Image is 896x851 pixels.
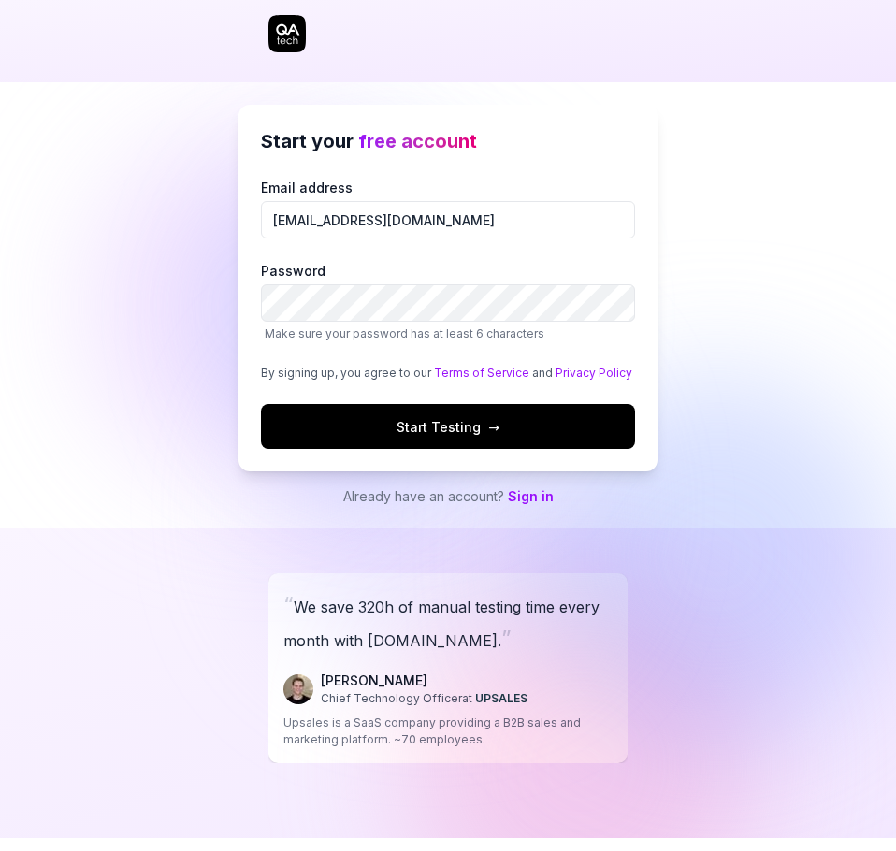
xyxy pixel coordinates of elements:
h2: Start your [261,127,635,155]
img: Fredrik Seidl [283,674,313,704]
span: “ [283,591,294,618]
p: We save 320h of manual testing time every month with [DOMAIN_NAME]. [283,588,613,656]
a: Terms of Service [434,366,529,380]
span: Make sure your password has at least 6 characters [265,326,544,340]
input: PasswordMake sure your password has at least 6 characters [261,284,635,322]
p: Chief Technology Officer at [321,690,527,707]
input: Email address [261,201,635,238]
span: Start Testing [397,417,499,437]
span: UPSALES [475,691,527,705]
button: Start Testing→ [261,404,635,449]
a: Sign in [508,488,554,504]
span: free account [358,130,477,152]
label: Password [261,261,635,342]
label: Email address [261,178,635,238]
span: ” [501,625,512,652]
span: → [488,417,499,437]
a: Privacy Policy [556,366,632,380]
div: By signing up, you agree to our and [261,365,635,382]
a: “We save 320h of manual testing time every month with [DOMAIN_NAME].”Fredrik Seidl[PERSON_NAME]Ch... [268,573,628,763]
p: [PERSON_NAME] [321,671,527,690]
p: Already have an account? [238,486,658,506]
p: Upsales is a SaaS company providing a B2B sales and marketing platform. ~70 employees. [283,714,613,748]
